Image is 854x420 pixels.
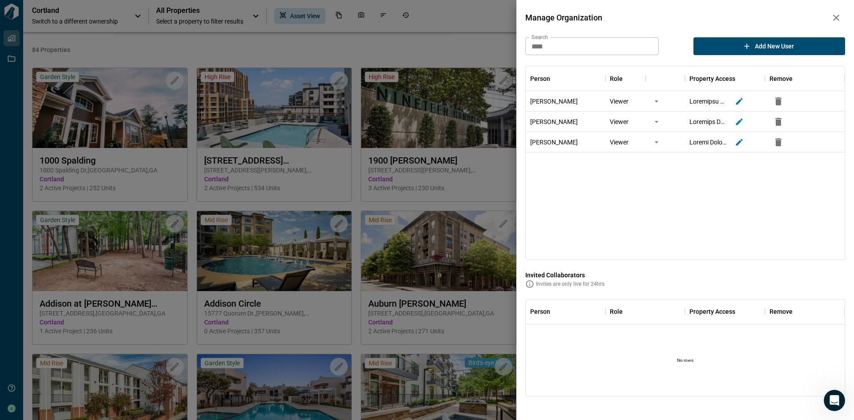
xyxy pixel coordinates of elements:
span: [PERSON_NAME] [530,138,578,147]
div: Remove [765,66,845,91]
div: Property Access [685,299,765,324]
span: Viewer [610,117,628,126]
span: Loremipsu Dolo Sitam, Con Adipis el Sed Doeiusm , 8046 Temporin, Utlaboree do Magnaal Enimad, Min... [689,97,728,106]
button: Add new user [693,37,845,55]
div: Remove [769,299,793,324]
div: Remove [769,66,793,91]
span: [PERSON_NAME] [530,117,578,126]
button: Sort [735,305,748,318]
div: Remove [765,299,845,324]
div: Person [526,299,605,324]
button: more [650,136,663,149]
div: Role [610,66,623,91]
div: Person [526,66,605,91]
button: Sort [550,72,563,85]
div: Property Access [689,299,735,324]
span: Add new user [755,42,794,51]
label: Search [532,33,548,41]
div: Person [530,66,550,91]
div: Person [530,299,550,324]
button: more [650,115,663,128]
div: Role [605,66,645,91]
button: more [650,95,663,108]
span: Loremips Dolorsi Ametc - ADI: Elitsedd Eiusm, Temporinc Utla Etdol, 6326 Magnaali, 1152 en Admini... [689,117,728,126]
div: Property Access [689,66,735,91]
button: Sort [550,305,563,318]
button: Sort [793,305,805,318]
span: Viewer [610,97,628,106]
button: Sort [793,72,805,85]
button: Sort [735,72,748,85]
div: Role [610,299,623,324]
span: Manage Organization [525,13,827,22]
iframe: Intercom live chat [824,390,845,411]
div: Role [605,299,685,324]
div: No rows [526,324,845,396]
span: Invites are only live for 24hrs [536,280,604,288]
div: Property Access [685,66,765,91]
span: [PERSON_NAME] [530,97,578,106]
span: Loremi Dolor, Sitame Consecte, Adipisci el sed Doei, Temporin Utlaboreetd, Magnaal en Admin Venia... [689,138,728,147]
span: Invited Collaborators [525,271,845,280]
button: Sort [623,72,635,85]
button: Sort [623,305,635,318]
span: Viewer [610,138,628,147]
